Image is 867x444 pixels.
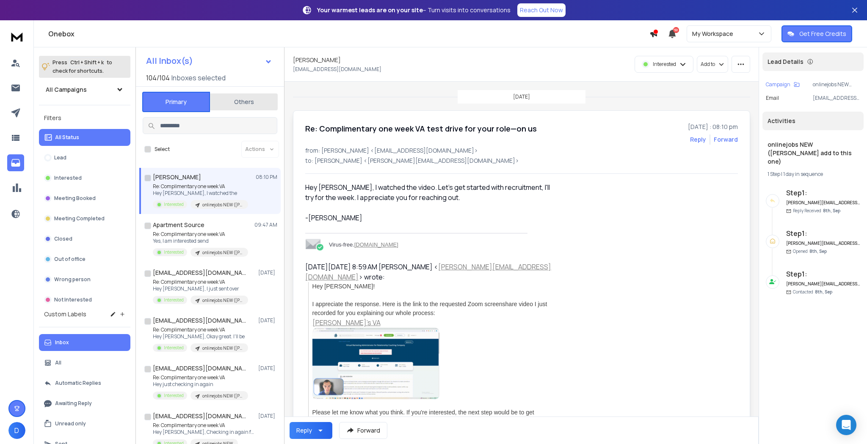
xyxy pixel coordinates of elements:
p: to: [PERSON_NAME] <[PERSON_NAME][EMAIL_ADDRESS][DOMAIN_NAME]> [305,156,738,165]
p: [DATE] [258,317,277,324]
span: Ctrl + Shift + k [69,58,105,67]
h6: Step 1 : [786,269,860,279]
p: onlinejobs NEW ([PERSON_NAME] add to this one) [202,249,243,256]
p: Hey [PERSON_NAME], I just sent over [153,285,248,292]
button: Awaiting Reply [39,395,130,412]
span: 8th, Sep [809,248,827,254]
h6: Step 1 : [786,228,860,238]
button: All Campaigns [39,81,130,98]
h1: onlinejobs NEW ([PERSON_NAME] add to this one) [768,140,859,166]
button: Closed [39,230,130,247]
p: [DATE] [258,269,277,276]
h1: [EMAIL_ADDRESS][DOMAIN_NAME] [153,269,246,277]
strong: Your warmest leads are on your site [317,6,423,14]
p: Meeting Booked [54,195,96,202]
p: – Turn visits into conversations [317,6,511,14]
p: [DATE] [258,365,277,372]
p: onlinejobs NEW ([PERSON_NAME] add to this one) [813,81,860,88]
span: 8th, Sep [823,208,840,214]
p: Add to [701,61,715,68]
label: Select [155,146,170,153]
p: Interested [54,175,82,181]
p: Hey [PERSON_NAME], Checking in again from [153,429,254,436]
p: Campaign [766,81,790,88]
img: logo [8,29,25,44]
p: Email [766,95,779,101]
h3: Filters [39,112,130,124]
h1: [PERSON_NAME] [293,56,341,64]
h1: [EMAIL_ADDRESS][DOMAIN_NAME] [153,412,246,420]
p: Wrong person [54,276,91,283]
td: Virus-free. [329,233,527,252]
button: Reply [290,422,332,439]
p: from: [PERSON_NAME] <[EMAIL_ADDRESS][DOMAIN_NAME]> [305,146,738,155]
button: Wrong person [39,271,130,288]
p: onlinejobs NEW ([PERSON_NAME] add to this one) [202,393,243,399]
button: Meeting Booked [39,190,130,207]
span: 104 / 104 [146,73,170,83]
button: Get Free Credits [781,25,852,42]
p: Interested [164,297,184,303]
p: Re: Complimentary one week VA [153,374,248,381]
a: Reach Out Now [517,3,566,17]
p: Reply Received [793,208,840,214]
p: Contacted [793,289,832,295]
button: All Inbox(s) [139,52,279,69]
button: Automatic Replies [39,375,130,392]
p: Re: Complimentary one week VA [153,231,248,238]
p: Meeting Completed [54,215,105,222]
button: Lead [39,149,130,166]
h3: Custom Labels [44,310,86,318]
span: 50 [673,27,679,33]
p: Lead Details [768,58,803,66]
p: Hey [PERSON_NAME], I watched the [153,190,248,197]
p: Re: Complimentary one week VA [153,183,248,190]
h6: Step 1 : [786,188,860,198]
p: [DATE] : 08:10 pm [688,123,738,131]
button: Unread only [39,415,130,432]
button: Inbox [39,334,130,351]
p: Unread only [55,420,86,427]
p: Press to check for shortcuts. [52,58,112,75]
p: Not Interested [54,296,92,303]
p: Re: Complimentary one week VA [153,326,248,333]
p: Hey just checking in again [153,381,248,388]
span: Hey [PERSON_NAME]! [312,283,375,290]
button: D [8,422,25,439]
p: [DATE] [258,413,277,419]
p: All Status [55,134,79,141]
p: Re: Complimentary one week VA [153,422,254,429]
p: Closed [54,236,72,242]
p: Re: Complimentary one week VA [153,279,248,285]
p: onlinejobs NEW ([PERSON_NAME] add to this one) [202,297,243,304]
h6: [PERSON_NAME][EMAIL_ADDRESS][DOMAIN_NAME] [786,240,860,247]
h1: All Campaigns [46,85,87,94]
p: Yes, I am interested send [153,238,248,244]
div: -[PERSON_NAME] [305,213,552,223]
p: Interested [653,61,676,68]
a: [PERSON_NAME]'s VA [312,318,552,328]
p: Opened [793,248,827,255]
p: All [55,359,61,366]
button: Others [210,93,278,111]
button: Forward [339,422,387,439]
div: Open Intercom Messenger [836,415,856,435]
p: Awaiting Reply [55,400,92,407]
button: All [39,354,130,371]
button: Not Interested [39,291,130,308]
span: 1 day in sequence [783,170,823,178]
div: Activities [762,112,864,130]
p: Interested [164,345,184,351]
p: [EMAIL_ADDRESS][DOMAIN_NAME] [813,95,860,101]
span: 8th, Sep [815,289,832,295]
p: Automatic Replies [55,380,101,386]
p: Get Free Credits [799,30,846,38]
p: 09:47 AM [254,222,277,228]
h1: [EMAIL_ADDRESS][DOMAIN_NAME] [153,364,246,373]
h3: Inboxes selected [171,73,226,83]
span: 1 Step [768,170,780,178]
p: Lead [54,154,66,161]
